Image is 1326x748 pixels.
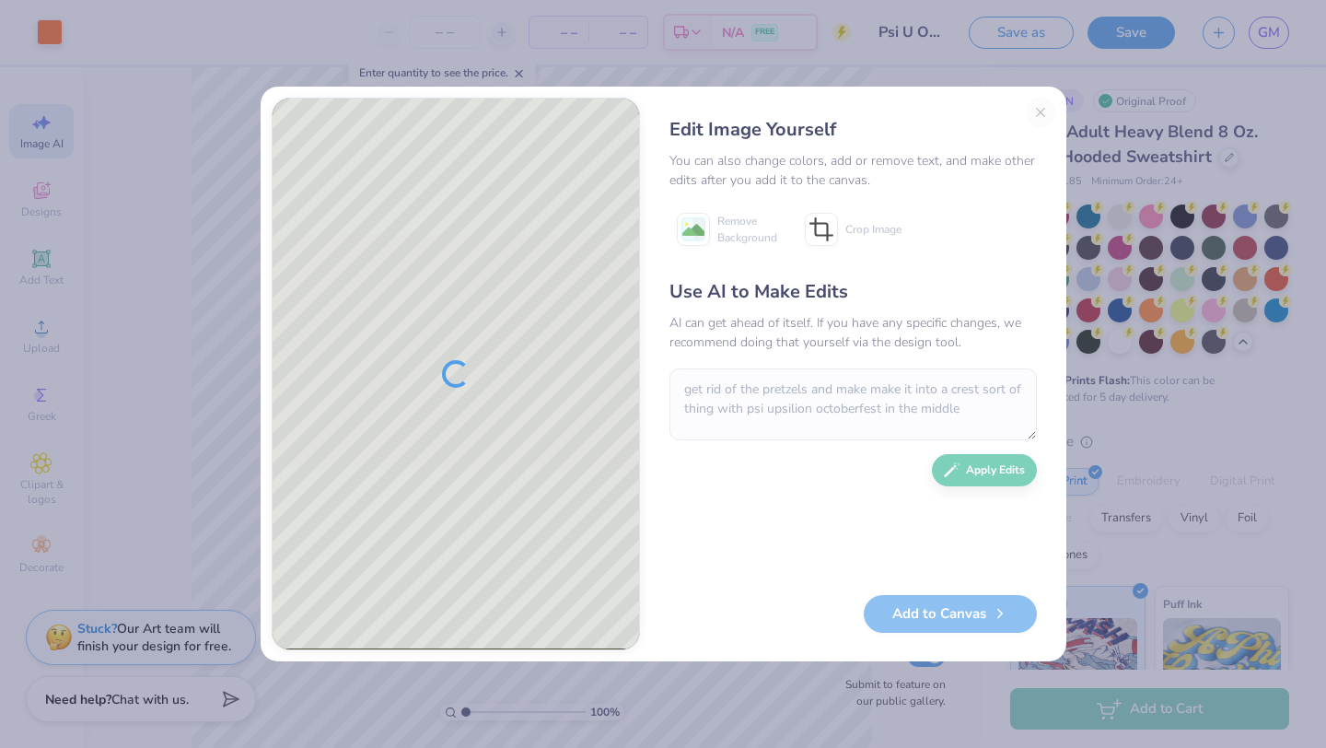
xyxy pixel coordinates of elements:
[669,313,1037,352] div: AI can get ahead of itself. If you have any specific changes, we recommend doing that yourself vi...
[669,151,1037,190] div: You can also change colors, add or remove text, and make other edits after you add it to the canvas.
[845,221,901,238] span: Crop Image
[717,213,777,246] span: Remove Background
[669,116,1037,144] div: Edit Image Yourself
[669,278,1037,306] div: Use AI to Make Edits
[669,206,785,252] button: Remove Background
[797,206,913,252] button: Crop Image
[669,368,1037,440] textarea: get rid of the pretzels and make make it into a crest sort of thing with psi upsilion octoberfest...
